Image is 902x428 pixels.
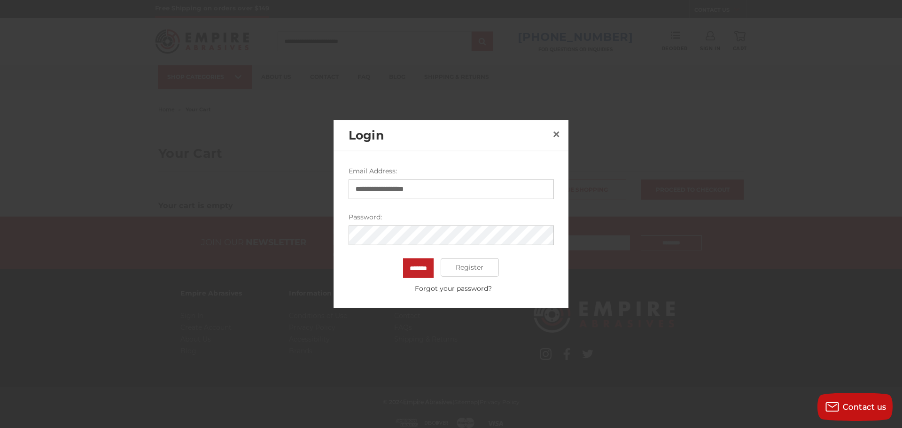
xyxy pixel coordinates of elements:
button: Contact us [817,393,893,421]
a: Close [549,127,564,142]
span: × [552,125,560,143]
label: Email Address: [349,166,554,176]
h2: Login [349,126,549,144]
a: Forgot your password? [353,283,553,293]
span: Contact us [843,403,886,412]
a: Register [441,258,499,277]
label: Password: [349,212,554,222]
